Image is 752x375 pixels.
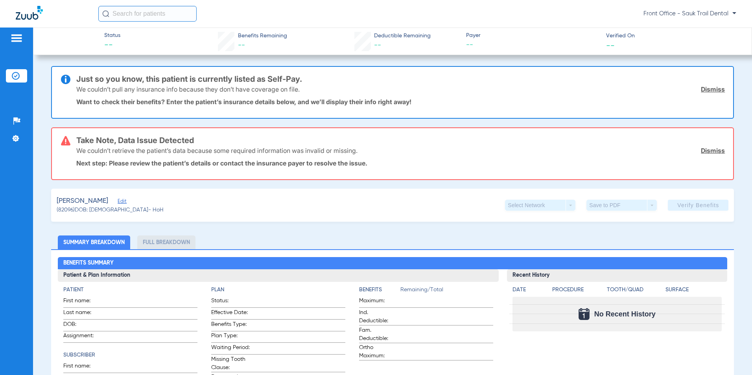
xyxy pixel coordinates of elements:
[63,309,102,319] span: Last name:
[58,257,727,270] h2: Benefits Summary
[507,269,727,282] h3: Recent History
[118,199,125,206] span: Edit
[359,286,400,297] app-breakdown-title: Benefits
[606,32,739,40] span: Verified On
[665,286,721,294] h4: Surface
[579,308,590,320] img: Calendar
[512,286,546,294] h4: Date
[63,297,102,307] span: First name:
[10,33,23,43] img: hamburger-icon
[594,310,656,318] span: No Recent History
[61,75,70,84] img: info-icon
[466,40,599,50] span: --
[359,309,398,325] span: Ind. Deductible:
[211,344,250,354] span: Waiting Period:
[512,286,546,297] app-breakdown-title: Date
[76,98,725,106] p: Want to check their benefits? Enter the patient’s insurance details below, and we’ll display thei...
[374,32,431,40] span: Deductible Remaining
[701,85,725,93] a: Dismiss
[16,6,43,20] img: Zuub Logo
[552,286,604,297] app-breakdown-title: Procedure
[57,206,164,214] span: (82096) DOB: [DEMOGRAPHIC_DATA] - HoH
[359,344,398,360] span: Ortho Maximum:
[359,326,398,343] span: Fam. Deductible:
[104,31,120,40] span: Status
[57,196,108,206] span: [PERSON_NAME]
[665,286,721,297] app-breakdown-title: Surface
[211,286,345,294] h4: Plan
[61,136,70,145] img: error-icon
[102,10,109,17] img: Search Icon
[466,31,599,40] span: Payer
[211,355,250,372] span: Missing Tooth Clause:
[359,286,400,294] h4: Benefits
[76,147,358,154] p: We couldn’t retrieve the patient’s data because some required information was invalid or missing.
[211,309,250,319] span: Effective Date:
[238,32,287,40] span: Benefits Remaining
[63,351,197,359] h4: Subscriber
[63,362,102,373] span: First name:
[211,320,250,331] span: Benefits Type:
[211,332,250,342] span: Plan Type:
[137,235,195,249] li: Full Breakdown
[63,332,102,342] span: Assignment:
[211,297,250,307] span: Status:
[552,286,604,294] h4: Procedure
[359,297,398,307] span: Maximum:
[76,85,300,93] p: We couldn’t pull any insurance info because they don’t have coverage on file.
[701,147,725,154] a: Dismiss
[58,235,130,249] li: Summary Breakdown
[400,286,493,297] span: Remaining/Total
[374,42,381,49] span: --
[606,41,615,49] span: --
[63,286,197,294] h4: Patient
[58,269,498,282] h3: Patient & Plan Information
[238,42,245,49] span: --
[63,320,102,331] span: DOB:
[76,75,725,83] h3: Just so you know, this patient is currently listed as Self-Pay.
[607,286,663,294] h4: Tooth/Quad
[713,337,752,375] iframe: Chat Widget
[104,40,120,51] span: --
[98,6,197,22] input: Search for patients
[643,10,736,18] span: Front Office - Sauk Trail Dental
[607,286,663,297] app-breakdown-title: Tooth/Quad
[76,159,725,167] p: Next step: Please review the patient’s details or contact the insurance payer to resolve the issue.
[76,136,725,144] h3: Take Note, Data Issue Detected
